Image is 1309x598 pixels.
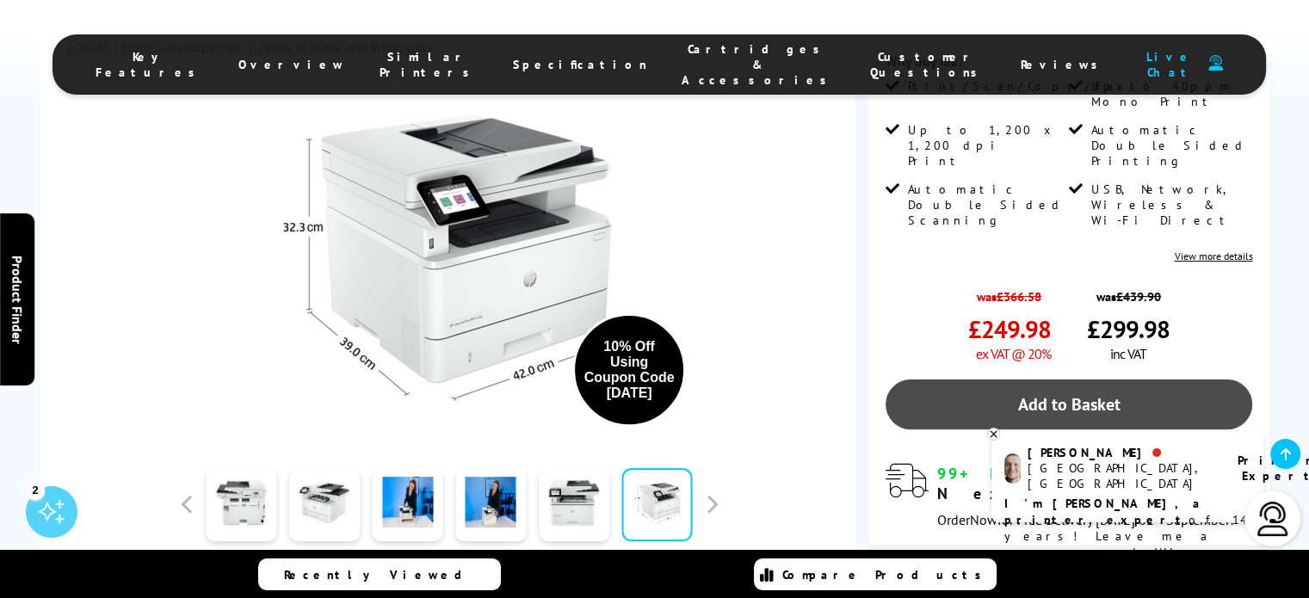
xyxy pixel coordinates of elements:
div: 2 [26,480,45,499]
span: was [1087,280,1170,305]
img: HP LaserJet Pro MFP 4102fdw Thumbnail [281,89,618,427]
img: user-headset-duotone.svg [1208,55,1223,71]
p: of 14 years! Leave me a message and I'll respond ASAP [1004,496,1250,577]
span: Key Features [96,49,204,80]
span: £299.98 [1087,313,1170,345]
div: for FREE Next Day Delivery [937,464,1253,503]
span: Up to 1,200 x 1,200 dpi Print [908,122,1065,169]
span: Automatic Double Sided Printing [1091,122,1249,169]
span: Recently Viewed [284,567,479,583]
div: modal_delivery [886,464,1253,527]
strike: £439.90 [1116,288,1161,305]
span: Reviews [1021,57,1107,72]
b: I'm [PERSON_NAME], a printer expert [1004,496,1205,527]
a: Recently Viewed [258,558,501,590]
img: ashley-livechat.png [1004,453,1021,484]
span: Similar Printers [380,49,479,80]
span: Overview [238,57,345,72]
div: [PERSON_NAME] [1028,445,1216,460]
span: Now [970,511,997,528]
span: 99+ In Stock [937,464,1102,484]
span: Order for Free Delivery [DATE] 02 September! [937,511,1234,528]
span: inc VAT [1110,345,1146,362]
a: Compare Products [754,558,997,590]
span: Automatic Double Sided Scanning [908,182,1065,228]
div: 10% Off Using Coupon Code [DATE] [583,339,675,401]
a: View more details [1174,250,1252,262]
strike: £366.58 [997,288,1041,305]
a: Add to Basket [886,379,1253,429]
span: USB, Network, Wireless & Wi-Fi Direct [1091,182,1249,228]
span: £249.98 [968,313,1051,345]
span: Compare Products [782,567,991,583]
span: Specification [513,57,647,72]
span: ex VAT @ 20% [976,345,1051,362]
img: user-headset-light.svg [1256,502,1290,536]
span: Product Finder [9,255,26,343]
span: Cartridges & Accessories [682,41,836,88]
span: Live Chat [1141,49,1200,80]
div: [GEOGRAPHIC_DATA], [GEOGRAPHIC_DATA] [1028,460,1216,491]
span: Customer Questions [870,49,986,80]
span: was [968,280,1051,305]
